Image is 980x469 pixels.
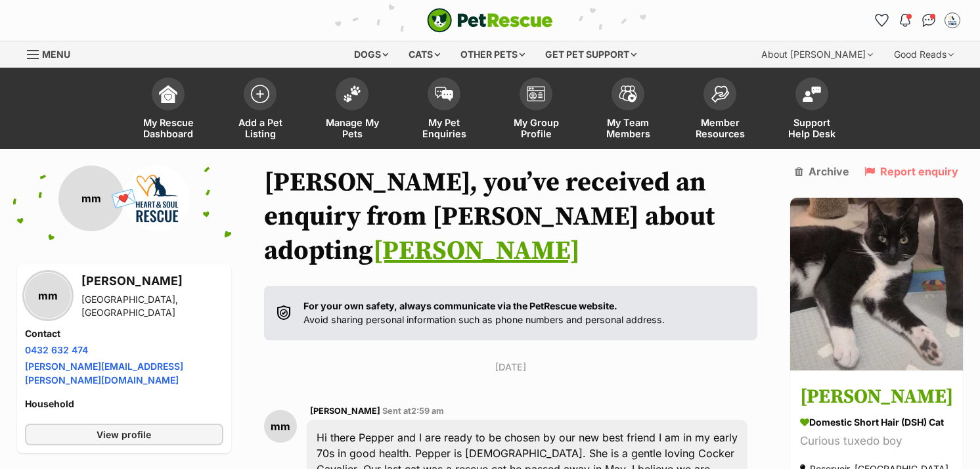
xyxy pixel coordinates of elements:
h3: [PERSON_NAME] [800,382,953,412]
a: [PERSON_NAME][EMAIL_ADDRESS][PERSON_NAME][DOMAIN_NAME] [25,361,183,386]
a: Favourites [871,10,892,31]
img: team-members-icon-5396bd8760b3fe7c0b43da4ab00e1e3bb1a5d9ba89233759b79545d2d3fc5d0d.svg [619,85,637,102]
span: Sent at [382,406,444,416]
img: manage-my-pets-icon-02211641906a0b7f246fdf0571729dbe1e7629f14944591b6c1af311fb30b64b.svg [343,85,361,102]
a: My Pet Enquiries [398,71,490,149]
img: dashboard-icon-eb2f2d2d3e046f16d808141f083e7271f6b2e854fb5c12c21221c1fb7104beca.svg [159,85,177,103]
img: help-desk-icon-fdf02630f3aa405de69fd3d07c3f3aa587a6932b1a1747fa1d2bba05be0121f9.svg [803,86,821,102]
div: Dogs [345,41,397,68]
a: Report enquiry [864,166,958,177]
img: Heart & Soul profile pic [124,166,190,231]
a: Add a Pet Listing [214,71,306,149]
a: Menu [27,41,79,65]
img: member-resources-icon-8e73f808a243e03378d46382f2149f9095a855e16c252ad45f914b54edf8863c.svg [711,85,729,103]
img: chat-41dd97257d64d25036548639549fe6c8038ab92f7586957e7f3b1b290dea8141.svg [922,14,936,27]
span: Add a Pet Listing [231,117,290,139]
img: group-profile-icon-3fa3cf56718a62981997c0bc7e787c4b2cf8bcc04b72c1350f741eb67cf2f40e.svg [527,86,545,102]
div: About [PERSON_NAME] [752,41,882,68]
h4: Contact [25,327,223,340]
span: Menu [42,49,70,60]
a: My Team Members [582,71,674,149]
a: My Rescue Dashboard [122,71,214,149]
span: My Group Profile [506,117,566,139]
a: 0432 632 474 [25,344,88,355]
a: My Group Profile [490,71,582,149]
a: Archive [795,166,849,177]
span: 💌 [109,185,139,213]
p: Avoid sharing personal information such as phone numbers and personal address. [303,299,665,327]
h3: [PERSON_NAME] [81,272,223,290]
div: mm [25,273,71,319]
img: notifications-46538b983faf8c2785f20acdc204bb7945ddae34d4c08c2a6579f10ce5e182be.svg [900,14,910,27]
div: Curious tuxedo boy [800,432,953,450]
a: Conversations [918,10,939,31]
ul: Account quick links [871,10,963,31]
a: [PERSON_NAME] [373,234,580,267]
div: Domestic Short Hair (DSH) Cat [800,415,953,429]
div: mm [58,166,124,231]
p: [DATE] [264,360,757,374]
div: Other pets [451,41,534,68]
span: My Pet Enquiries [414,117,474,139]
span: [PERSON_NAME] [310,406,380,416]
div: Good Reads [885,41,963,68]
div: [GEOGRAPHIC_DATA], [GEOGRAPHIC_DATA] [81,293,223,319]
img: Benedict [790,198,963,370]
button: My account [942,10,963,31]
span: Manage My Pets [323,117,382,139]
span: Support Help Desk [782,117,841,139]
span: 2:59 am [411,406,444,416]
span: View profile [97,428,151,441]
a: Manage My Pets [306,71,398,149]
div: mm [264,410,297,443]
img: add-pet-listing-icon-0afa8454b4691262ce3f59096e99ab1cd57d4a30225e0717b998d2c9b9846f56.svg [251,85,269,103]
div: Get pet support [536,41,646,68]
h4: Household [25,397,223,411]
strong: For your own safety, always communicate via the PetRescue website. [303,300,617,311]
span: My Team Members [598,117,657,139]
img: Megan Ostwald profile pic [946,14,959,27]
img: logo-cat-932fe2b9b8326f06289b0f2fb663e598f794de774fb13d1741a6617ecf9a85b4.svg [427,8,553,33]
a: Member Resources [674,71,766,149]
a: PetRescue [427,8,553,33]
span: Member Resources [690,117,749,139]
button: Notifications [895,10,916,31]
h1: [PERSON_NAME], you’ve received an enquiry from [PERSON_NAME] about adopting [264,166,757,268]
span: My Rescue Dashboard [139,117,198,139]
div: Cats [399,41,449,68]
a: Support Help Desk [766,71,858,149]
img: pet-enquiries-icon-7e3ad2cf08bfb03b45e93fb7055b45f3efa6380592205ae92323e6603595dc1f.svg [435,87,453,101]
a: View profile [25,424,223,445]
